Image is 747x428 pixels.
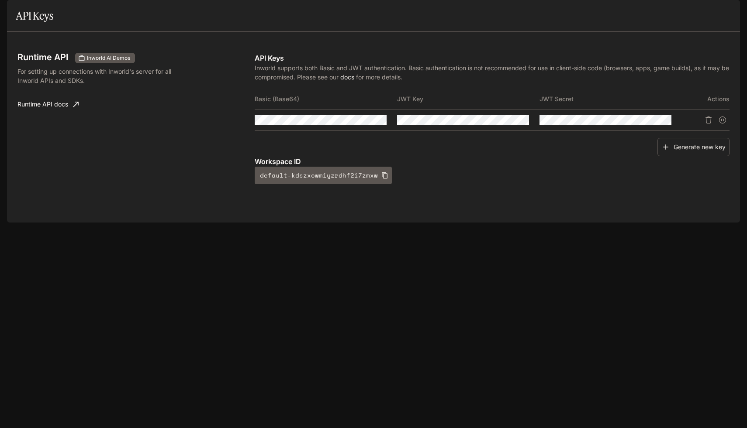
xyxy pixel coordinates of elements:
a: docs [340,73,354,81]
p: Workspace ID [255,156,730,167]
h1: API Keys [16,7,53,24]
button: Suspend API key [716,113,730,127]
p: For setting up connections with Inworld's server for all Inworld APIs and SDKs. [17,67,190,85]
th: JWT Secret [539,89,682,110]
button: Delete API key [702,113,716,127]
button: open drawer [7,4,22,20]
p: API Keys [255,53,730,63]
div: These keys will apply to your current workspace only [75,53,135,63]
h3: Runtime API [17,53,68,62]
th: JWT Key [397,89,539,110]
button: default-kdszxcwmiyzrdhf2i7zmxw [255,167,392,184]
th: Actions [682,89,730,110]
button: Generate new key [657,138,730,157]
th: Basic (Base64) [255,89,397,110]
a: Runtime API docs [14,96,82,113]
p: Inworld supports both Basic and JWT authentication. Basic authentication is not recommended for u... [255,63,730,82]
span: Inworld AI Demos [83,54,134,62]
